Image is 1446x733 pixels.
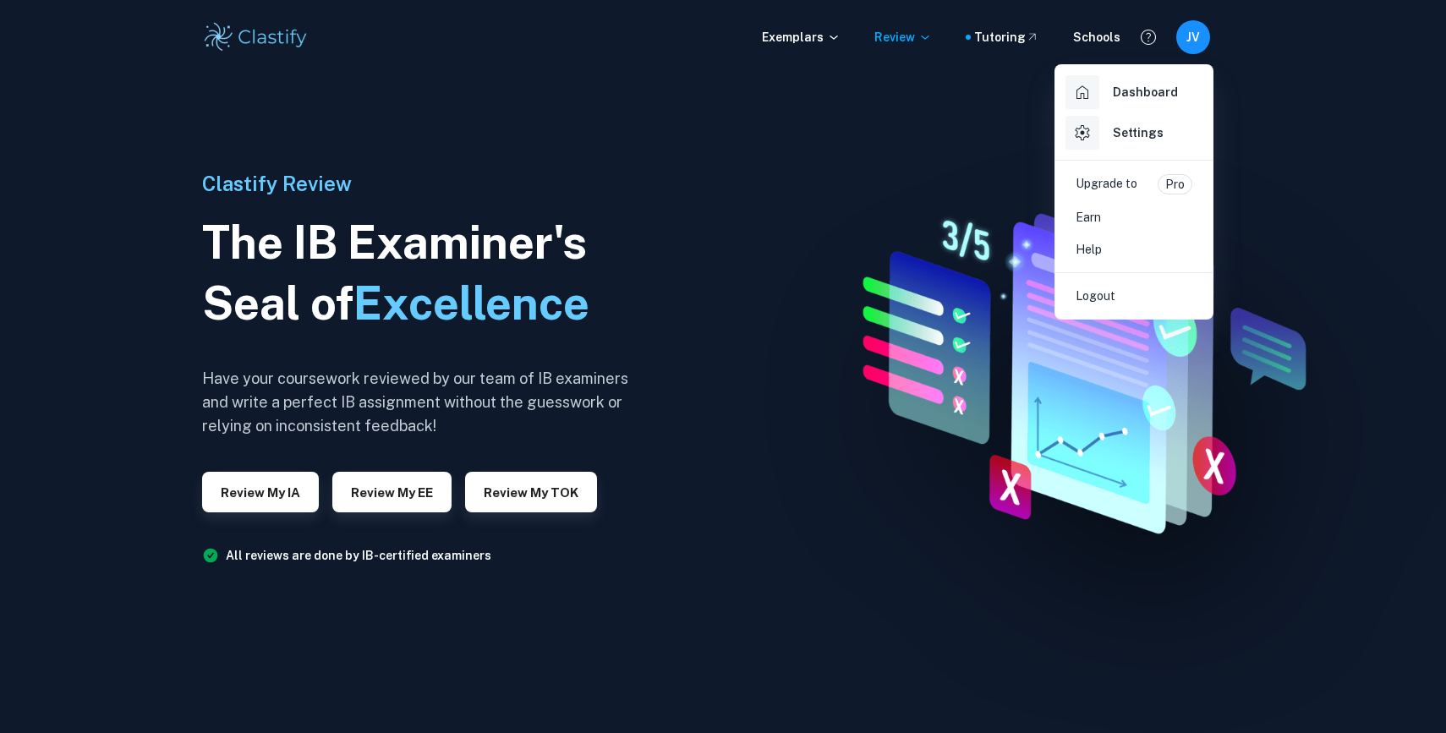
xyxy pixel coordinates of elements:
[1113,123,1164,142] h6: Settings
[1113,83,1178,101] h6: Dashboard
[1164,175,1186,194] p: Pro
[1076,208,1101,227] p: Earn
[1076,240,1102,259] p: Help
[1076,287,1115,305] p: Logout
[1076,174,1137,194] p: Upgrade to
